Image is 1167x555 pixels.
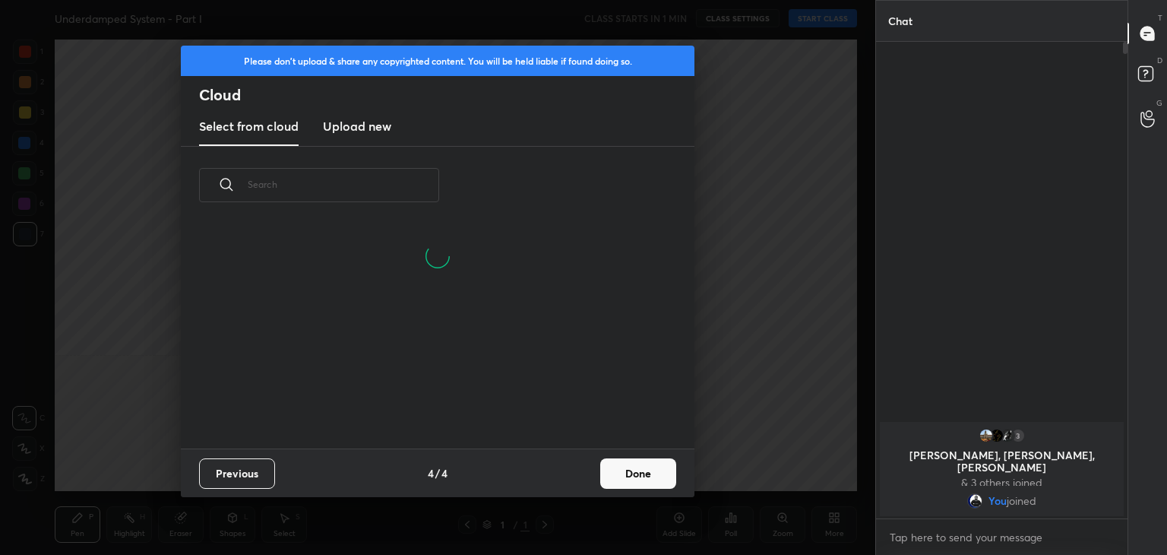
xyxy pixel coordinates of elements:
p: T [1158,12,1162,24]
h3: Select from cloud [199,117,299,135]
img: 06bb0d84a8f94ea8a9cc27b112cd422f.jpg [967,493,982,509]
h2: Cloud [199,85,694,105]
p: & 3 others joined [889,477,1115,489]
h4: 4 [428,465,434,481]
img: e647396aedb44480af81160ee62d53f0.jpg [989,428,1004,443]
img: f3b80e4c4d9642c99ff504f79f7cbba1.png [979,428,994,443]
span: You [988,495,1007,507]
img: 9951e81bf3904bb3aaa284087ee48294.jpg [1000,428,1015,443]
button: Previous [199,458,275,489]
div: 3 [1010,428,1026,443]
h4: / [435,465,440,481]
input: Search [248,152,439,217]
p: [PERSON_NAME], [PERSON_NAME], [PERSON_NAME] [889,449,1115,474]
h4: 4 [441,465,448,481]
div: Please don't upload & share any copyrighted content. You will be held liable if found doing so. [181,46,694,76]
span: joined [1007,495,1036,507]
p: D [1157,55,1162,66]
p: G [1156,97,1162,109]
h3: Upload new [323,117,391,135]
div: grid [876,419,1127,519]
p: Chat [876,1,925,41]
button: Done [600,458,676,489]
